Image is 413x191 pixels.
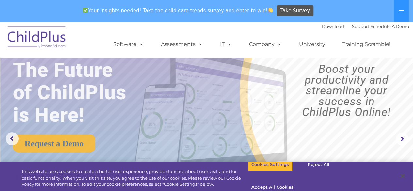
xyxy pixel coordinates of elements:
img: 👏 [268,8,273,13]
span: Your insights needed! Take the child care trends survey and enter to win! [80,4,276,17]
img: ChildPlus by Procare Solutions [4,22,70,55]
a: Software [107,38,150,51]
span: Take Survey [280,5,310,17]
a: Company [243,38,288,51]
a: Training Scramble!! [336,38,398,51]
a: Request a Demo [13,135,96,152]
div: This website uses cookies to create a better user experience, provide statistics about user visit... [21,168,248,188]
img: ✅ [83,8,88,13]
a: Assessments [154,38,209,51]
button: Cookies Settings [248,158,293,171]
rs-layer: Boost your productivity and streamline your success in ChildPlus Online! [285,64,408,118]
a: Download [322,24,344,29]
a: IT [214,38,238,51]
button: Close [395,169,410,183]
rs-layer: The Future of ChildPlus is Here! [13,59,145,126]
a: University [293,38,332,51]
a: Support [352,24,369,29]
button: Reject All [298,158,339,171]
a: Schedule A Demo [371,24,409,29]
a: Take Survey [277,5,313,17]
font: | [322,24,409,29]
